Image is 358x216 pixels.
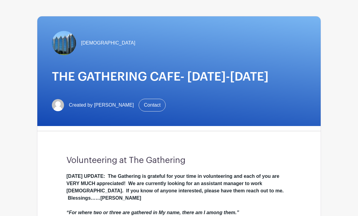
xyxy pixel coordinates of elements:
[66,155,292,165] h3: Volunteering at The Gathering
[81,39,135,47] span: [DEMOGRAPHIC_DATA]
[66,174,284,201] strong: [DATE] UPDATE: The Gathering is grateful for your time in volunteering and each of you are VERY M...
[52,70,306,84] h1: THE GATHERING CAFE- [DATE]-[DATE]
[52,99,64,111] img: default-ce2991bfa6775e67f084385cd625a349d9dcbb7a52a09fb2fda1e96e2d18dcdb.png
[139,99,166,111] a: Contact
[69,101,134,109] span: Created by [PERSON_NAME]
[52,31,76,55] img: TheGathering.jpeg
